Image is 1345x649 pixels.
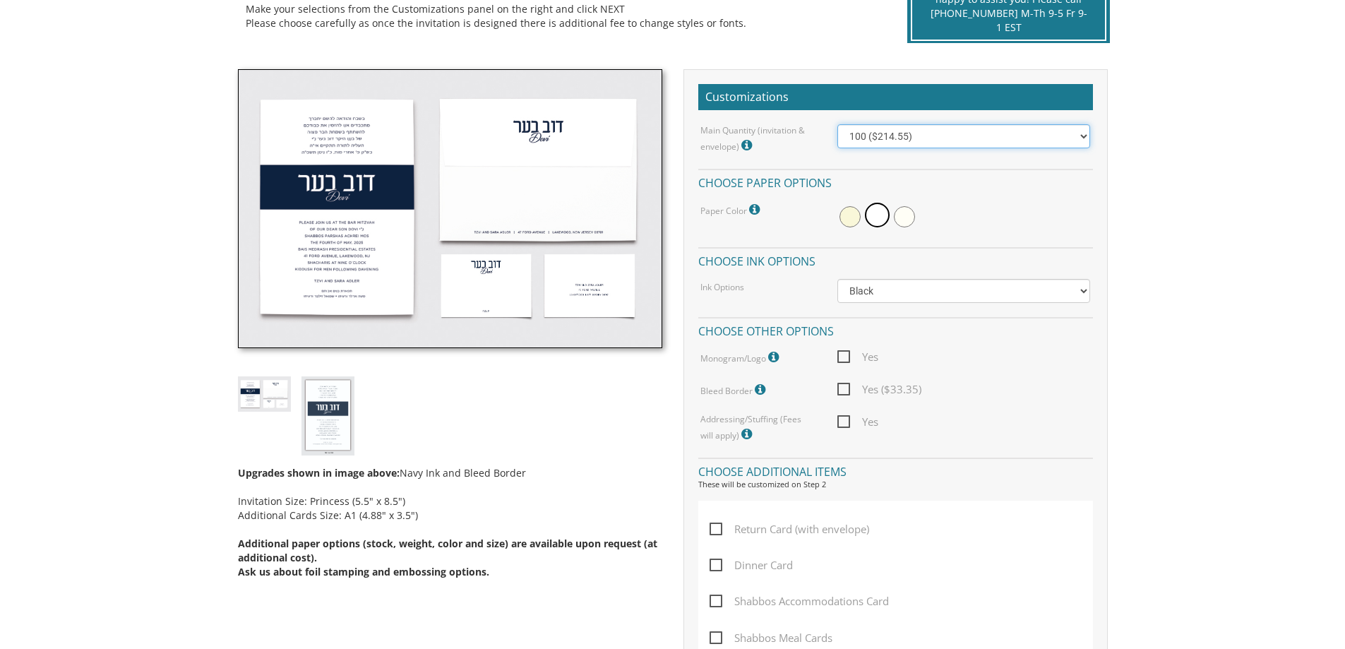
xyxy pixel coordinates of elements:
[698,84,1093,111] h2: Customizations
[238,466,400,480] span: Upgrades shown in image above:
[246,2,875,30] div: Make your selections from the Customizations panel on the right and click NEXT Please choose care...
[710,520,869,538] span: Return Card (with envelope)
[238,537,657,564] span: Additional paper options (stock, weight, color and size) are available upon request (at additiona...
[837,381,921,398] span: Yes ($33.35)
[301,376,354,455] img: no%20bleed%20samples-3.jpg
[700,281,744,293] label: Ink Options
[700,381,769,399] label: Bleed Border
[698,458,1093,482] h4: Choose additional items
[698,479,1093,490] div: These will be customized on Step 2
[238,69,662,349] img: bminv-thumb-17.jpg
[700,124,816,155] label: Main Quantity (invitation & envelope)
[700,348,782,367] label: Monogram/Logo
[710,629,832,647] span: Shabbos Meal Cards
[698,169,1093,193] h4: Choose paper options
[700,413,816,443] label: Addressing/Stuffing (Fees will apply)
[238,565,489,578] span: Ask us about foil stamping and embossing options.
[700,201,763,219] label: Paper Color
[698,317,1093,342] h4: Choose other options
[837,413,878,431] span: Yes
[710,556,793,574] span: Dinner Card
[238,456,662,579] div: Navy Ink and Bleed Border Invitation Size: Princess (5.5" x 8.5") Additional Cards Size: A1 (4.88...
[698,247,1093,272] h4: Choose ink options
[710,593,889,610] span: Shabbos Accommodations Card
[238,376,291,411] img: bminv-thumb-17.jpg
[837,348,878,366] span: Yes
